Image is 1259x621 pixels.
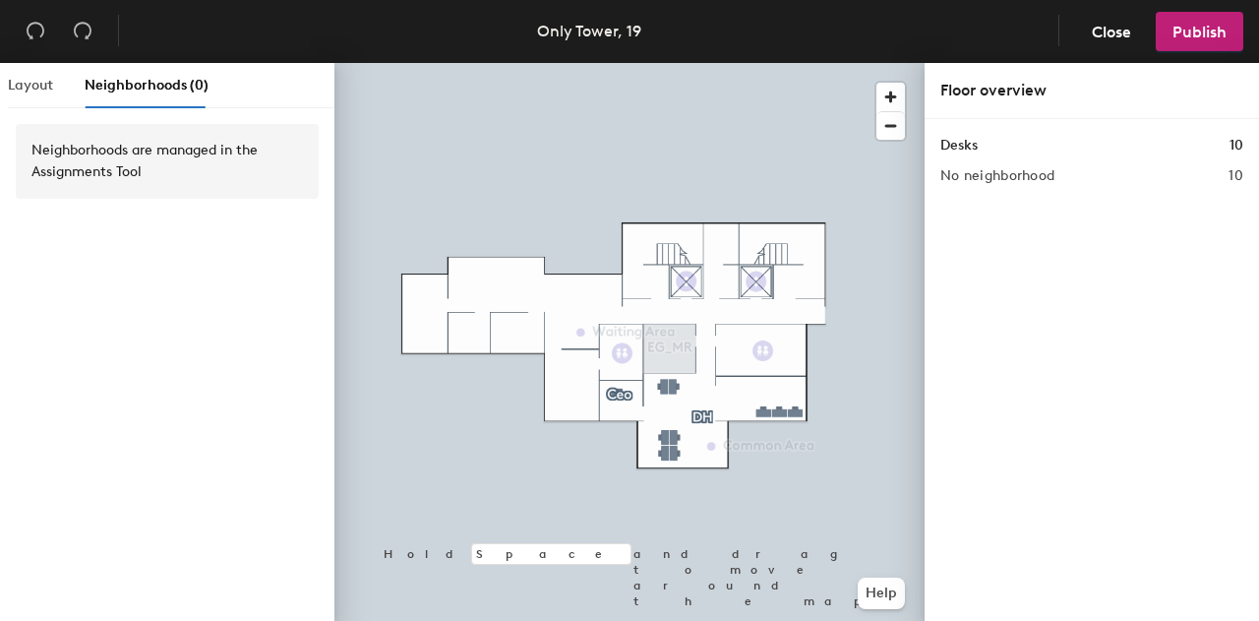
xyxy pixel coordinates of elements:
[940,168,1054,184] h2: No neighborhood
[1172,23,1227,41] span: Publish
[1075,12,1148,51] button: Close
[1092,23,1131,41] span: Close
[1156,12,1243,51] button: Publish
[85,77,209,93] span: Neighborhoods (0)
[940,135,978,156] h1: Desks
[63,12,102,51] button: Redo (⌘ + ⇧ + Z)
[537,19,641,43] div: Only Tower, 19
[1229,135,1243,156] h1: 10
[8,77,53,93] span: Layout
[940,79,1243,102] div: Floor overview
[31,140,303,183] div: Neighborhoods are managed in the Assignments Tool
[1229,168,1243,184] h2: 10
[858,578,905,609] button: Help
[16,12,55,51] button: Undo (⌘ + Z)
